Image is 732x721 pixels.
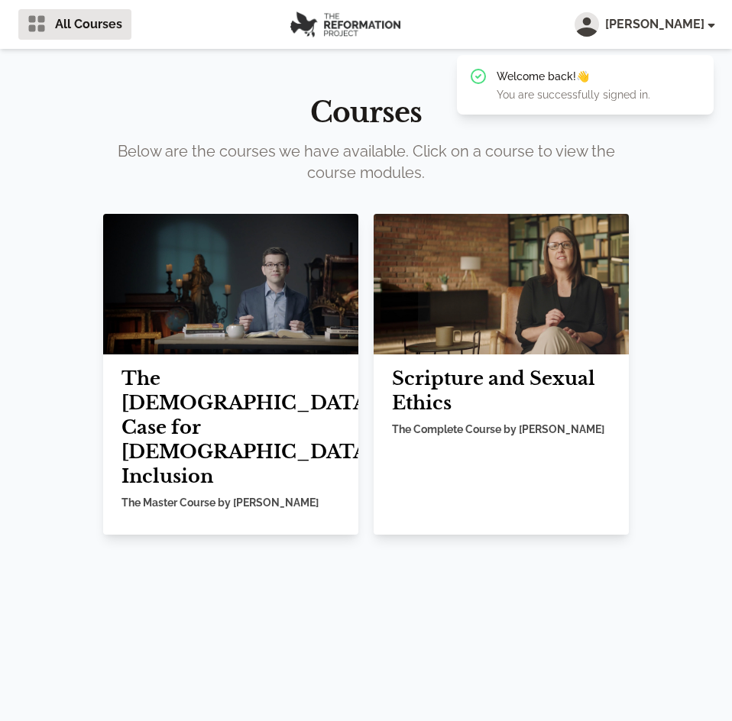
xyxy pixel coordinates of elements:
button: [PERSON_NAME] [575,12,714,37]
img: logo.png [290,11,400,37]
h5: The Complete Course by [PERSON_NAME] [392,422,611,437]
h5: The Master Course by [PERSON_NAME] [121,495,340,510]
h2: The [DEMOGRAPHIC_DATA] Case for [DEMOGRAPHIC_DATA] Inclusion [121,367,340,489]
p: Below are the courses we have available. Click on a course to view the course modules. [109,141,623,183]
p: Welcome back!👋 [497,69,701,84]
h2: Courses [18,98,714,128]
img: Mountain [374,214,629,354]
h2: Scripture and Sexual Ethics [392,367,611,415]
a: All Courses [18,9,131,40]
img: Mountain [103,214,358,354]
span: [PERSON_NAME] [605,15,714,34]
p: You are successfully signed in. [497,87,701,102]
span: All Courses [55,15,122,34]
